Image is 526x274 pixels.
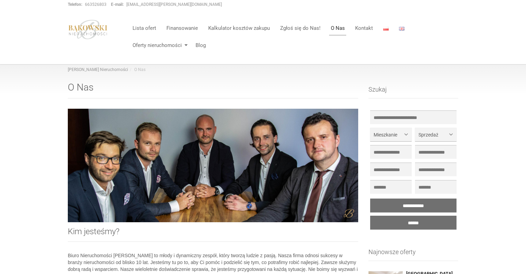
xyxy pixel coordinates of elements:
li: O Nas [128,67,146,73]
a: O Nas [326,21,350,35]
strong: Telefon: [68,2,82,7]
button: Mieszkanie [370,128,412,141]
h1: O Nas [68,82,358,98]
a: Kontakt [350,21,378,35]
a: 663526803 [85,2,107,7]
a: [EMAIL_ADDRESS][PERSON_NAME][DOMAIN_NAME] [126,2,222,7]
h3: Szukaj [368,86,459,98]
span: Sprzedaż [418,131,448,138]
span: Mieszkanie [374,131,403,138]
strong: E-mail: [111,2,124,7]
a: Finansowanie [161,21,203,35]
a: Blog [190,38,206,52]
img: English [399,27,404,31]
a: Oferty nieruchomości [127,38,190,52]
img: Polski [383,27,389,31]
h3: Najnowsze oferty [368,249,459,261]
a: Zgłoś się do Nas! [275,21,326,35]
a: [PERSON_NAME] Nieruchomości [68,67,128,72]
a: Lista ofert [127,21,161,35]
a: Kalkulator kosztów zakupu [203,21,275,35]
button: Sprzedaż [415,128,456,141]
h2: Kim jesteśmy? [68,227,358,241]
img: logo [68,20,108,39]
